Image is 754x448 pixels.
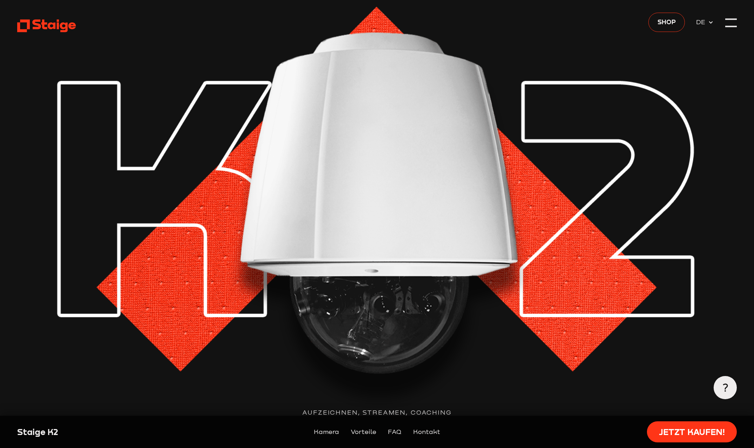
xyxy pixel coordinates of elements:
[314,427,339,437] a: Kamera
[657,17,676,27] span: Shop
[696,17,708,27] span: DE
[648,13,684,32] a: Shop
[413,427,440,437] a: Kontakt
[388,427,402,437] a: FAQ
[17,408,737,418] div: Aufzeichnen, Streamen, Coaching
[17,426,191,438] div: Staige K2
[351,427,376,437] a: Vorteile
[647,421,736,442] a: Jetzt kaufen!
